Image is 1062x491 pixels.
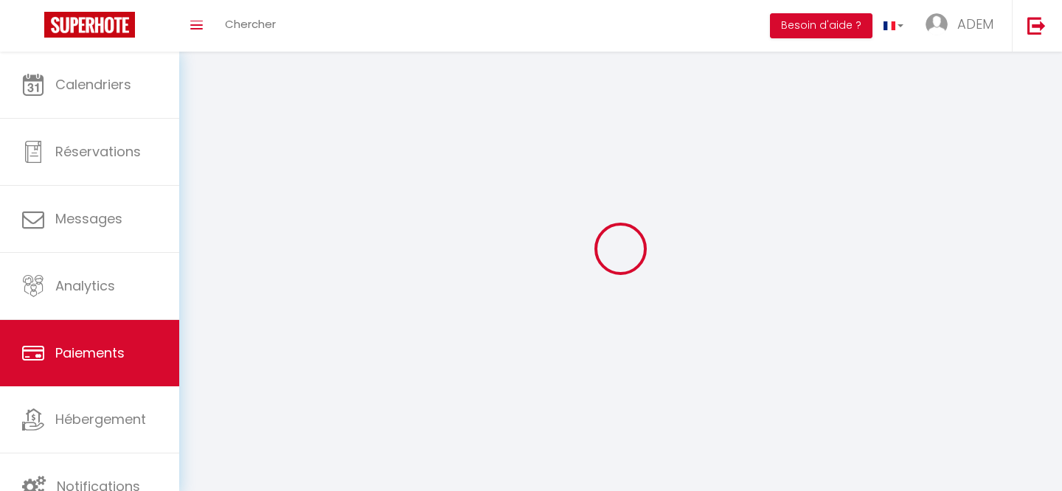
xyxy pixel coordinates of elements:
span: Hébergement [55,410,146,428]
span: ADEM [957,15,993,33]
img: ... [926,13,948,35]
span: Réservations [55,142,141,161]
span: Calendriers [55,75,131,94]
img: logout [1027,16,1046,35]
button: Besoin d'aide ? [770,13,872,38]
span: Chercher [225,16,276,32]
span: Messages [55,209,122,228]
span: Paiements [55,344,125,362]
span: Analytics [55,276,115,295]
img: Super Booking [44,12,135,38]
